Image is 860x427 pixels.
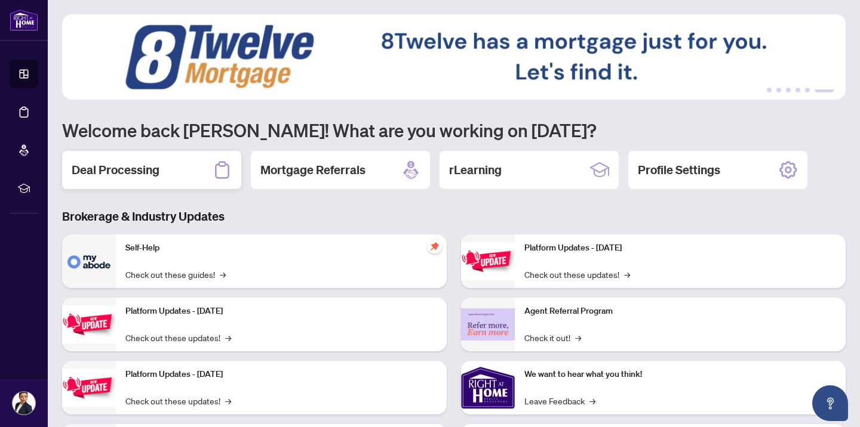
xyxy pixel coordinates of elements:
[786,88,791,92] button: 3
[767,88,772,92] button: 1
[220,268,226,281] span: →
[225,394,231,407] span: →
[638,162,720,178] h2: Profile Settings
[62,234,116,288] img: Self-Help
[812,385,848,421] button: Open asap
[776,88,781,92] button: 2
[461,242,515,280] img: Platform Updates - June 23, 2025
[805,88,810,92] button: 5
[125,242,437,255] p: Self-Help
[624,268,630,281] span: →
[461,308,515,341] img: Agent Referral Program
[62,208,846,225] h3: Brokerage & Industry Updates
[575,331,581,344] span: →
[10,9,38,31] img: logo
[524,305,836,318] p: Agent Referral Program
[449,162,502,178] h2: rLearning
[125,394,231,407] a: Check out these updates!→
[125,268,226,281] a: Check out these guides!→
[524,331,581,344] a: Check it out!→
[428,239,442,253] span: pushpin
[225,331,231,344] span: →
[461,361,515,414] img: We want to hear what you think!
[589,394,595,407] span: →
[795,88,800,92] button: 4
[524,242,836,255] p: Platform Updates - [DATE]
[62,369,116,406] img: Platform Updates - July 21, 2025
[524,368,836,381] p: We want to hear what you think!
[524,394,595,407] a: Leave Feedback→
[72,162,159,178] h2: Deal Processing
[524,268,630,281] a: Check out these updates!→
[815,88,834,92] button: 6
[125,368,437,381] p: Platform Updates - [DATE]
[260,162,365,178] h2: Mortgage Referrals
[62,119,846,141] h1: Welcome back [PERSON_NAME]! What are you working on [DATE]?
[13,392,35,414] img: Profile Icon
[62,14,846,100] img: Slide 5
[125,305,437,318] p: Platform Updates - [DATE]
[125,331,231,344] a: Check out these updates!→
[62,305,116,343] img: Platform Updates - September 16, 2025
